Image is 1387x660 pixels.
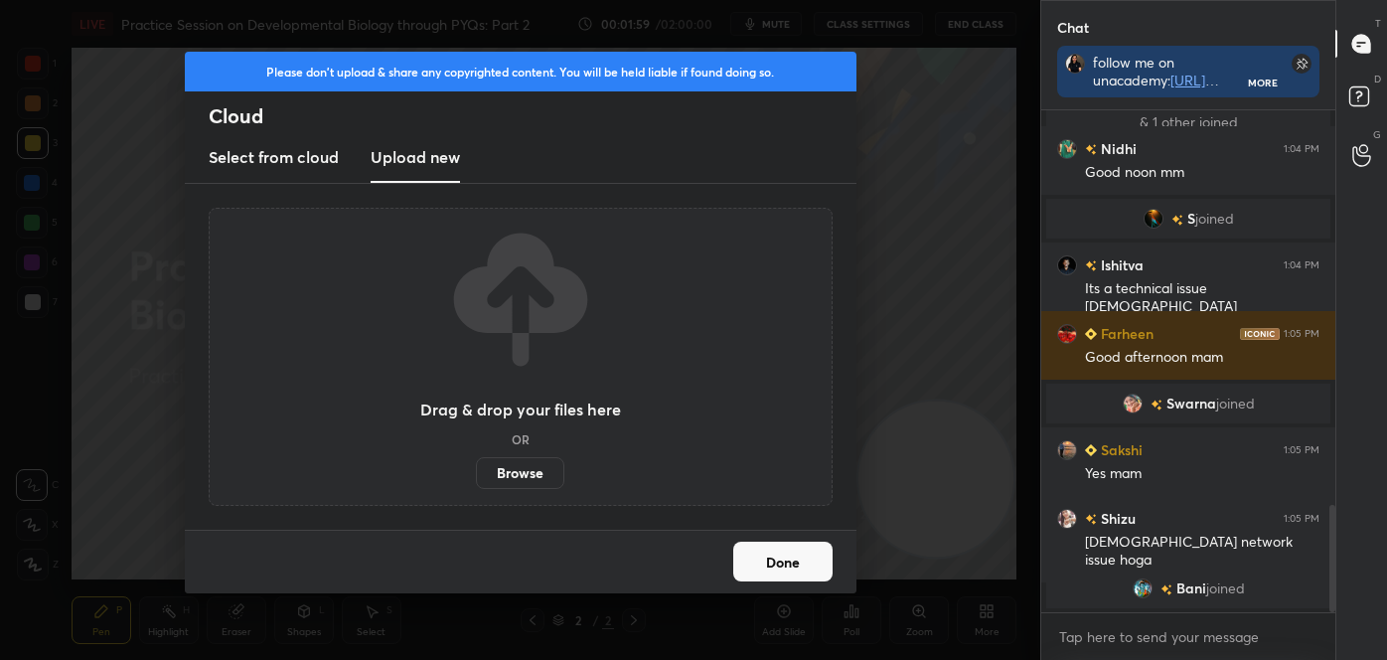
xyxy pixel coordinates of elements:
[209,103,856,129] h2: Cloud
[1160,584,1172,595] img: no-rating-badge.077c3623.svg
[1085,279,1319,317] div: Its a technical issue [DEMOGRAPHIC_DATA]
[1085,348,1319,368] div: Good afternoon mam
[1151,400,1162,411] img: no-rating-badge.077c3623.svg
[512,433,530,445] h5: OR
[1041,110,1335,612] div: grid
[1195,211,1234,227] span: joined
[1097,138,1137,159] h6: Nidhi
[1144,209,1163,229] img: d6fd1af0a8f345e0b500886d93e0bca3.jpg
[1065,54,1085,74] img: 6bf88ee675354f0ea61b4305e64abb13.jpg
[185,52,856,91] div: Please don't upload & share any copyrighted content. You will be held liable if found doing so.
[1057,139,1077,159] img: ae42c60e97db44e9ac8d5cd92d8891d9.jpg
[1058,114,1318,130] p: & 1 other joined
[420,402,621,417] h3: Drag & drop your files here
[1171,215,1183,226] img: no-rating-badge.077c3623.svg
[1085,163,1319,183] div: Good noon mm
[1085,260,1097,271] img: no-rating-badge.077c3623.svg
[371,145,460,169] h3: Upload new
[1093,54,1249,89] div: follow me on unacademy: join me on telegram: discussion group -
[1240,328,1280,340] img: iconic-dark.1390631f.png
[1284,444,1319,456] div: 1:05 PM
[1216,396,1255,412] span: joined
[1085,514,1097,525] img: no-rating-badge.077c3623.svg
[1057,324,1077,344] img: 3
[1373,127,1381,142] p: G
[733,542,833,581] button: Done
[1085,144,1097,155] img: no-rating-badge.077c3623.svg
[1097,508,1136,529] h6: Shizu
[1166,396,1216,412] span: Swarna
[1375,16,1381,31] p: T
[1041,1,1105,54] p: Chat
[1284,143,1319,155] div: 1:04 PM
[1085,533,1319,571] div: [DEMOGRAPHIC_DATA] network issue hoga
[1284,328,1319,340] div: 1:05 PM
[1085,328,1097,340] img: Learner_Badge_beginner_1_8b307cf2a0.svg
[1057,509,1077,529] img: 4708f98d3f22411aa22bc61af6021e69.jpg
[209,145,339,169] h3: Select from cloud
[1176,580,1206,596] span: Bani
[1187,211,1195,227] span: S
[1284,513,1319,525] div: 1:05 PM
[1097,439,1143,460] h6: Sakshi
[1248,76,1278,89] div: More
[1093,71,1219,107] a: [URL][DOMAIN_NAME]
[1206,580,1245,596] span: joined
[1374,72,1381,86] p: D
[1085,444,1097,456] img: Learner_Badge_beginner_1_8b307cf2a0.svg
[1097,323,1154,344] h6: Farheen
[1133,578,1153,598] img: 56d9ec8c5b1e4dd2bddf890dd43e8988.jpg
[1057,255,1077,275] img: c952e13a6eee4e0e8f41ae3a27fa18c8.jpg
[1123,394,1143,413] img: f4c496381fb346259154b378b880e75b.jpg
[1284,259,1319,271] div: 1:04 PM
[1097,254,1144,275] h6: Ishitva
[1057,440,1077,460] img: a67bbdc039c24df1a3646fbf77f31051.jpg
[1085,464,1319,484] div: Yes mam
